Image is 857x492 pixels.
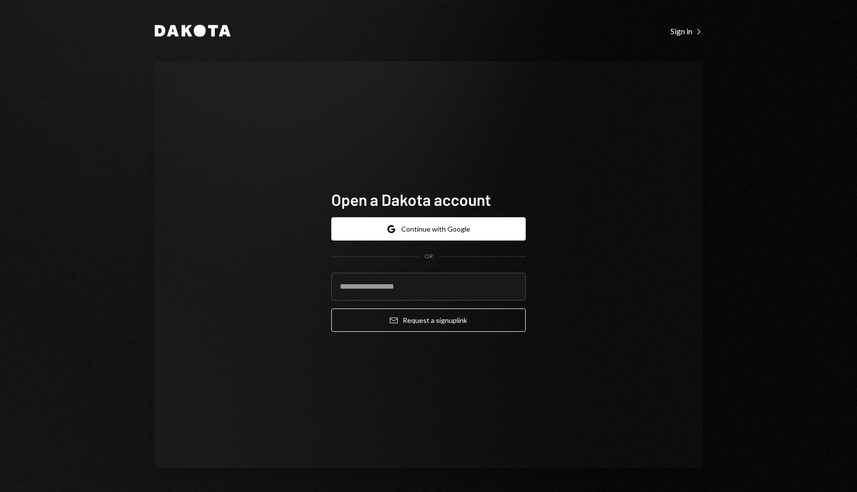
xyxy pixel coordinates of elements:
div: Sign in [671,26,702,36]
button: Request a signuplink [331,308,526,332]
div: OR [425,252,433,261]
a: Sign in [671,25,702,36]
button: Continue with Google [331,217,526,241]
h1: Open a Dakota account [331,189,526,209]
